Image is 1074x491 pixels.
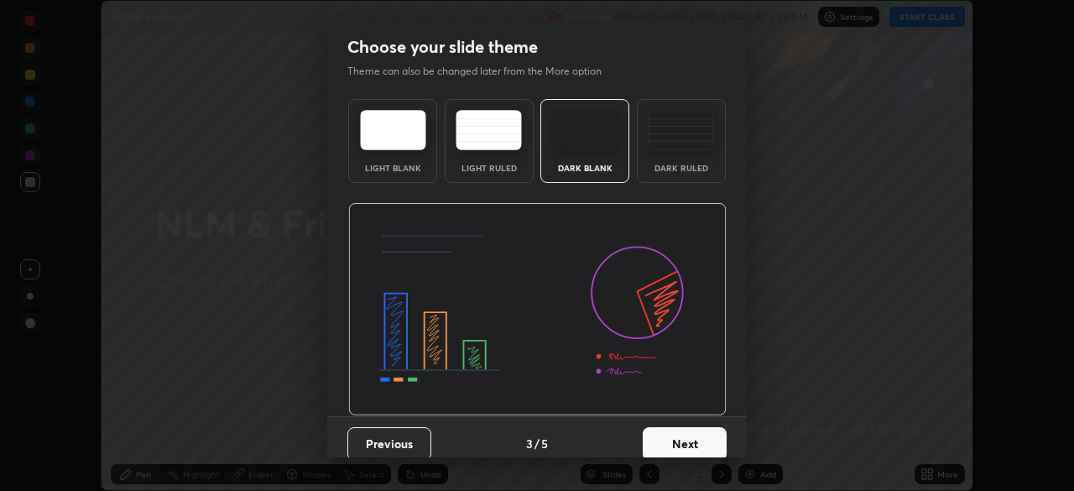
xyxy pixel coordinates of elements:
img: lightTheme.e5ed3b09.svg [360,110,426,150]
h4: 5 [541,435,548,452]
img: darkTheme.f0cc69e5.svg [552,110,618,150]
h4: / [534,435,540,452]
div: Light Ruled [456,164,523,172]
button: Previous [347,427,431,461]
img: lightRuledTheme.5fabf969.svg [456,110,522,150]
div: Dark Ruled [648,164,715,172]
button: Next [643,427,727,461]
h2: Choose your slide theme [347,36,538,58]
p: Theme can also be changed later from the More option [347,64,619,79]
img: darkRuledTheme.de295e13.svg [648,110,714,150]
h4: 3 [526,435,533,452]
img: darkThemeBanner.d06ce4a2.svg [348,203,727,416]
div: Dark Blank [551,164,618,172]
div: Light Blank [359,164,426,172]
